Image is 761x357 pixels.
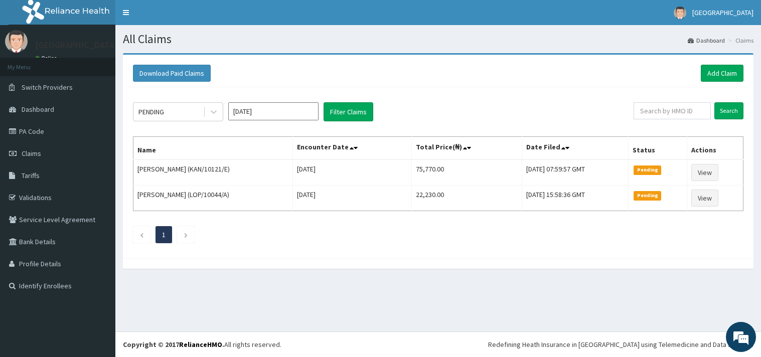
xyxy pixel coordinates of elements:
a: Previous page [139,230,144,239]
td: [DATE] [293,186,412,211]
button: Filter Claims [324,102,373,121]
td: [DATE] 07:59:57 GMT [522,159,629,186]
input: Search [714,102,743,119]
span: [GEOGRAPHIC_DATA] [692,8,753,17]
span: Switch Providers [22,83,73,92]
a: Online [35,55,59,62]
th: Status [629,137,687,160]
p: [GEOGRAPHIC_DATA] [35,41,118,50]
a: RelianceHMO [179,340,222,349]
div: PENDING [138,107,164,117]
td: 75,770.00 [412,159,522,186]
img: User Image [5,30,28,53]
td: [PERSON_NAME] (LOP/10044/A) [133,186,293,211]
th: Date Filed [522,137,629,160]
a: Page 1 is your current page [162,230,166,239]
input: Select Month and Year [228,102,319,120]
img: User Image [674,7,686,19]
a: View [691,164,718,181]
div: Redefining Heath Insurance in [GEOGRAPHIC_DATA] using Telemedicine and Data Science! [488,339,753,349]
a: Add Claim [701,65,743,82]
span: Pending [634,191,661,200]
span: Dashboard [22,105,54,114]
input: Search by HMO ID [634,102,711,119]
span: Pending [634,165,661,174]
a: View [691,190,718,207]
button: Download Paid Claims [133,65,211,82]
td: [DATE] 15:58:36 GMT [522,186,629,211]
a: Dashboard [688,36,725,45]
th: Encounter Date [293,137,412,160]
li: Claims [726,36,753,45]
td: 22,230.00 [412,186,522,211]
span: Tariffs [22,171,40,180]
th: Name [133,137,293,160]
td: [DATE] [293,159,412,186]
th: Total Price(₦) [412,137,522,160]
td: [PERSON_NAME] (KAN/10121/E) [133,159,293,186]
a: Next page [184,230,188,239]
span: Claims [22,149,41,158]
strong: Copyright © 2017 . [123,340,224,349]
th: Actions [687,137,743,160]
footer: All rights reserved. [115,331,761,357]
h1: All Claims [123,33,753,46]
